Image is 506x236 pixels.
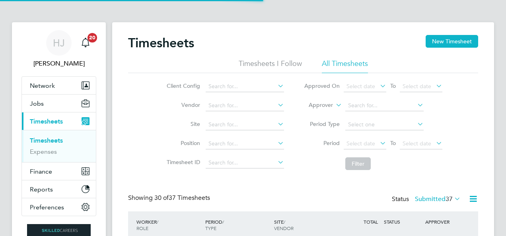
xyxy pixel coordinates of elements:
span: Holly Jones [21,59,96,68]
input: Search for... [206,138,284,149]
span: Reports [30,186,53,193]
div: Timesheets [22,130,96,162]
span: Select date [346,140,375,147]
span: VENDOR [274,225,294,231]
span: / [284,219,285,225]
button: Reports [22,180,96,198]
input: Search for... [206,119,284,130]
a: Expenses [30,148,57,155]
a: 20 [78,30,93,56]
span: Jobs [30,100,44,107]
button: Finance [22,162,96,180]
label: Client Config [164,82,200,89]
li: Timesheets I Follow [239,59,302,73]
span: Finance [30,168,52,175]
button: New Timesheet [426,35,478,48]
span: 37 Timesheets [154,194,210,202]
span: To [388,138,398,148]
label: Vendor [164,101,200,108]
label: Approver [297,101,333,109]
span: 30 of [154,194,169,202]
h2: Timesheets [128,35,194,51]
button: Network [22,77,96,94]
button: Preferences [22,198,96,216]
button: Jobs [22,95,96,112]
span: / [157,219,158,225]
label: Site [164,120,200,128]
label: Period [304,139,340,147]
span: HJ [53,38,65,48]
div: SITE [272,215,341,235]
label: Approved On [304,82,340,89]
span: Select date [346,83,375,90]
div: APPROVER [423,215,465,229]
label: Timesheet ID [164,159,200,166]
li: All Timesheets [322,59,368,73]
button: Timesheets [22,112,96,130]
input: Search for... [206,157,284,168]
button: Filter [345,157,371,170]
label: Position [164,139,200,147]
span: TYPE [205,225,216,231]
span: / [222,219,224,225]
input: Search for... [206,100,284,111]
div: Showing [128,194,212,202]
span: ROLE [136,225,148,231]
div: WORKER [134,215,203,235]
input: Select one [345,119,424,130]
div: PERIOD [203,215,272,235]
span: Network [30,82,55,89]
span: To [388,81,398,91]
span: Select date [403,140,431,147]
span: Preferences [30,203,64,211]
div: Status [392,194,462,205]
span: 20 [88,33,97,43]
a: Timesheets [30,137,63,144]
span: TOTAL [364,219,378,225]
label: Submitted [415,195,461,203]
div: STATUS [382,215,423,229]
a: HJ[PERSON_NAME] [21,30,96,68]
input: Search for... [206,81,284,92]
label: Period Type [304,120,340,128]
span: 37 [446,195,453,203]
input: Search for... [345,100,424,111]
span: Select date [403,83,431,90]
span: Timesheets [30,118,63,125]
